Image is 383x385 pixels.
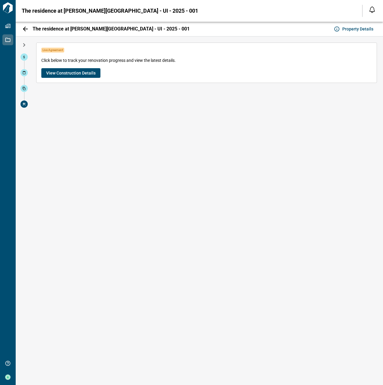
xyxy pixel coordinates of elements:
button: View Construction Details [41,68,100,78]
span: Click below to track your renovation progress and view the latest details. [41,57,176,63]
span: Property Details [342,26,373,32]
button: Open notification feed [367,5,377,14]
button: Property Details [333,24,376,34]
span: The residence at [PERSON_NAME][GEOGRAPHIC_DATA] - UI - 2025 - 001 [22,8,198,14]
span: Live Agreement [41,48,64,52]
span: The residence at [PERSON_NAME][GEOGRAPHIC_DATA] - UI - 2025 - 001 [33,26,190,32]
span: View Construction Details [46,70,96,76]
